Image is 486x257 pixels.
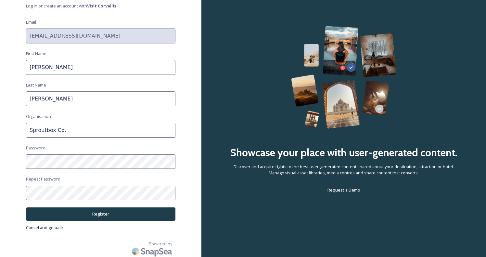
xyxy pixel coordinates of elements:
[26,123,175,138] input: Acme Inc
[26,91,175,106] input: Doe
[327,187,360,193] span: Request a Demo
[26,3,175,9] span: Log in or create an account with
[291,26,396,129] img: 63b42ca75bacad526042e722_Group%20154-p-800.png
[26,51,46,57] span: First Name
[26,225,64,230] span: Cancel and go back
[227,164,460,176] span: Discover and acquire rights to the best user-generated content shared about your destination, att...
[26,145,45,151] span: Password
[26,82,46,88] span: Last Name
[26,207,175,221] button: Register
[26,60,175,75] input: John
[87,3,116,9] strong: Visit Corvallis
[26,19,36,25] span: Email
[26,29,175,43] input: john.doe@snapsea.io
[327,186,360,194] a: Request a Demo
[149,241,172,247] span: Powered by
[26,113,51,120] span: Organisation
[26,176,60,182] span: Repeat Password
[230,145,457,160] h2: Showcase your place with user-generated content.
